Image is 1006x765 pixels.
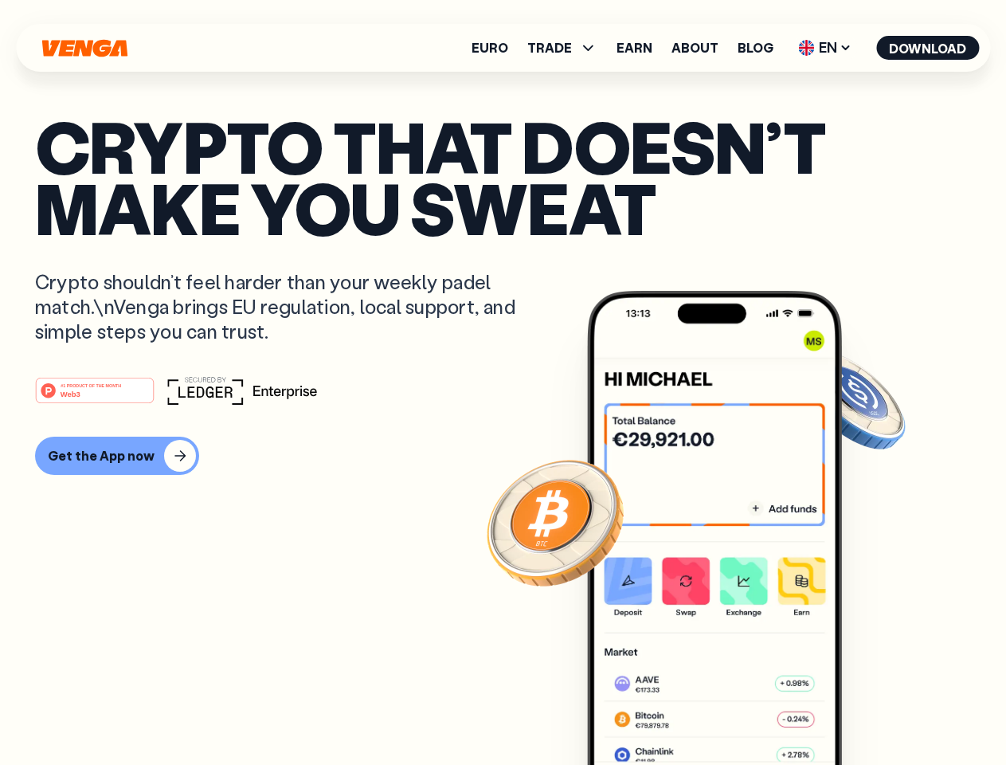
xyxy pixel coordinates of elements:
img: Bitcoin [483,450,627,594]
span: TRADE [527,41,572,54]
p: Crypto shouldn’t feel harder than your weekly padel match.\nVenga brings EU regulation, local sup... [35,269,538,344]
div: Get the App now [48,448,155,464]
img: flag-uk [798,40,814,56]
tspan: Web3 [61,389,80,398]
a: Get the App now [35,437,971,475]
a: About [671,41,718,54]
a: #1 PRODUCT OF THE MONTHWeb3 [35,386,155,407]
button: Download [876,36,979,60]
a: Blog [738,41,773,54]
svg: Home [40,39,129,57]
tspan: #1 PRODUCT OF THE MONTH [61,382,121,387]
a: Euro [472,41,508,54]
img: USDC coin [794,343,909,457]
span: EN [793,35,857,61]
a: Earn [617,41,652,54]
button: Get the App now [35,437,199,475]
p: Crypto that doesn’t make you sweat [35,116,971,237]
span: TRADE [527,38,597,57]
